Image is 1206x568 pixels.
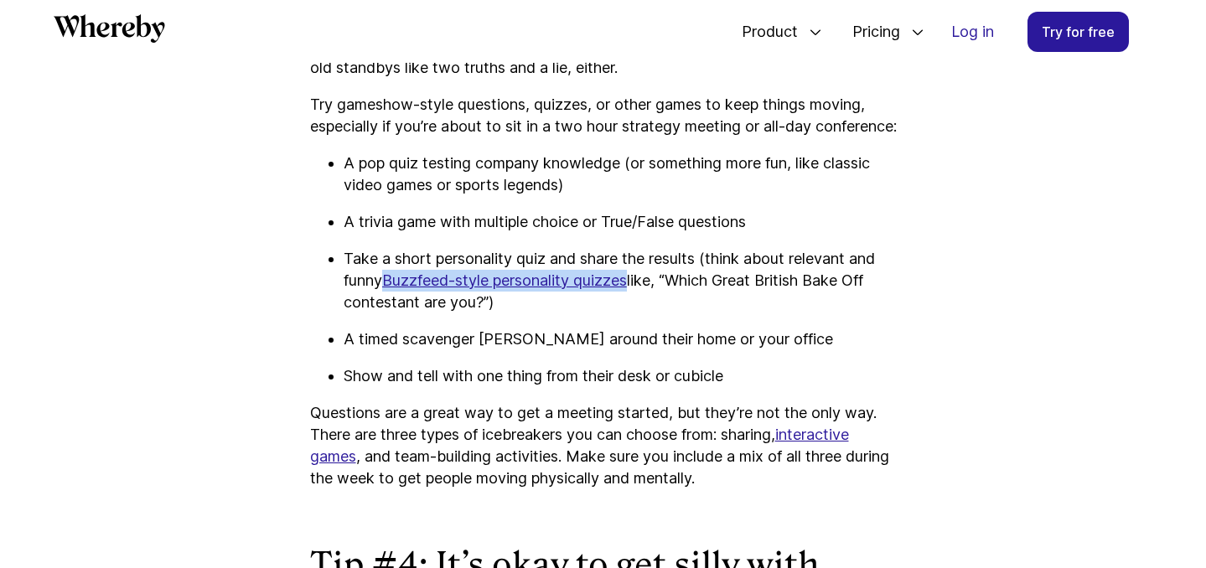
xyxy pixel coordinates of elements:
a: Try for free [1027,12,1129,52]
a: Log in [938,13,1007,51]
svg: Whereby [54,14,165,43]
p: Questions are a great way to get a meeting started, but they’re not the only way. There are three... [310,402,897,489]
a: interactive games [310,426,849,465]
span: Product [725,4,802,59]
a: Whereby [54,14,165,49]
p: A timed scavenger [PERSON_NAME] around their home or your office [344,328,897,350]
p: Take a short personality quiz and share the results (think about relevant and funny like, “Which ... [344,248,897,313]
p: Try gameshow-style questions, quizzes, or other games to keep things moving, especially if you’re... [310,94,897,137]
p: Show and tell with one thing from their desk or cubicle [344,365,897,387]
p: A pop quiz testing company knowledge (or something more fun, like classic video games or sports l... [344,152,897,196]
p: A trivia game with multiple choice or True/False questions [344,211,897,233]
span: Pricing [836,4,904,59]
a: Buzzfeed-style personality quizzes [382,271,627,289]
